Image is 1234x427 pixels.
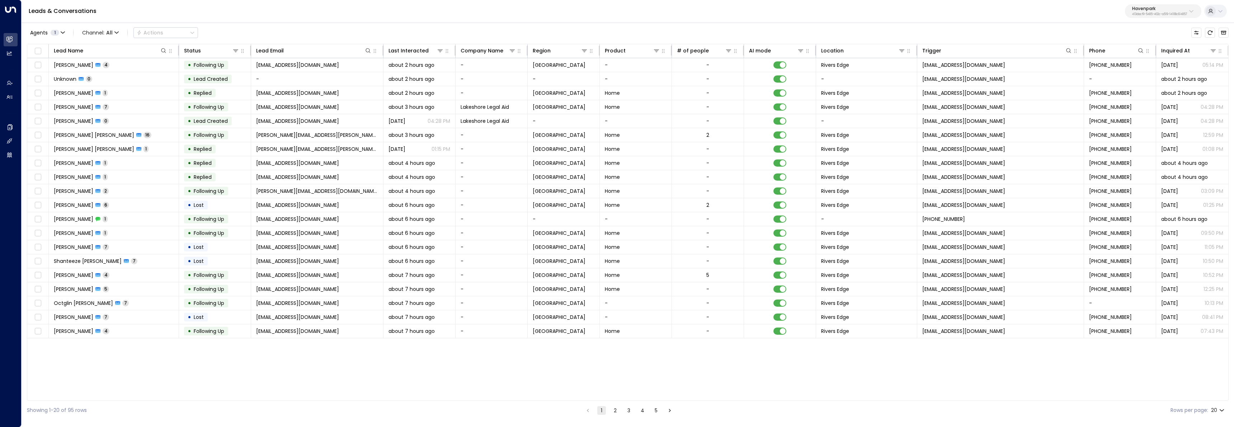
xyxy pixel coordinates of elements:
[706,201,709,209] div: 2
[600,58,672,72] td: -
[706,61,709,69] div: -
[1161,173,1208,181] span: about 4 hours ago
[922,257,1005,265] span: noreply@notifications.hubspot.com
[33,47,42,56] span: Toggle select all
[1161,257,1178,265] span: Sep 08, 2025
[600,212,672,226] td: -
[1205,243,1223,251] p: 11:05 PM
[821,46,844,55] div: Location
[461,103,509,111] span: Lakeshore Legal Aid
[54,61,93,69] span: Seymone Fowler
[456,324,528,338] td: -
[456,184,528,198] td: -
[79,28,122,38] button: Channel:All
[1089,173,1132,181] span: +17343065999
[188,101,191,113] div: •
[706,187,709,195] div: -
[605,201,620,209] span: Home
[388,75,434,83] span: about 2 hours ago
[194,173,212,181] span: Replied
[528,212,600,226] td: -
[706,75,709,83] div: -
[706,257,709,265] div: -
[600,296,672,310] td: -
[1089,187,1132,195] span: +12489820327
[605,243,620,251] span: Home
[256,229,339,237] span: harrismyria@gmail.com
[103,90,108,96] span: 1
[1132,13,1187,16] p: 413dacf9-5485-402c-a519-14108c614857
[456,156,528,170] td: -
[605,131,620,139] span: Home
[103,230,108,236] span: 1
[188,87,191,99] div: •
[51,30,59,36] span: 1
[256,61,339,69] span: 34421018541@nonmarketing.com
[605,103,620,111] span: Home
[103,174,108,180] span: 1
[188,143,191,155] div: •
[33,75,42,84] span: Toggle select row
[103,160,108,166] span: 1
[600,114,672,128] td: -
[103,216,108,222] span: 1
[821,173,849,181] span: Rivers Edge
[922,243,1005,251] span: noreply@notifications.hubspot.com
[461,46,516,55] div: Company Name
[256,117,339,125] span: mhalprin@lakeshorelegalaid.org
[533,159,585,167] span: Clinton Township
[188,241,191,253] div: •
[1161,201,1178,209] span: Sep 09, 2025
[1161,243,1178,251] span: Sep 08, 2025
[1161,46,1190,55] div: Inquired At
[54,103,93,111] span: Miriam Halprin
[1202,145,1223,153] p: 01:08 PM
[1089,201,1132,209] span: +15862238168
[1089,46,1144,55] div: Phone
[33,117,42,126] span: Toggle select row
[922,89,1005,97] span: noreply@notifications.hubspot.com
[1089,159,1132,167] span: +17343065999
[143,146,149,152] span: 1
[821,257,849,265] span: Rivers Edge
[256,187,378,195] span: taylor.buckner245@gmail.com
[194,103,224,111] span: Following Up
[706,173,709,181] div: -
[1201,103,1223,111] p: 04:28 PM
[33,257,42,266] span: Toggle select row
[922,103,1005,111] span: noreply@notifications.hubspot.com
[922,145,1005,153] span: noreply@notifications.hubspot.com
[461,46,503,55] div: Company Name
[133,27,198,38] button: Actions
[922,46,941,55] div: Trigger
[821,187,849,195] span: Rivers Edge
[54,75,76,83] span: Unknown
[821,229,849,237] span: Rivers Edge
[79,28,122,38] span: Channel:
[256,159,339,167] span: 34632309766@nonmarketing.com
[1089,89,1132,97] span: +15172527360
[1203,131,1223,139] p: 12:59 PM
[194,243,204,251] span: Lost
[1084,296,1156,310] td: -
[194,117,228,125] span: Lead Created
[533,103,585,111] span: Clinton Township
[194,89,212,97] span: Replied
[821,46,905,55] div: Location
[256,46,284,55] div: Lead Email
[194,61,224,69] span: Following Up
[1084,72,1156,86] td: -
[605,89,620,97] span: Home
[528,72,600,86] td: -
[131,258,137,264] span: 7
[188,199,191,211] div: •
[461,117,509,125] span: Lakeshore Legal Aid
[1089,131,1132,139] span: +15703506731
[528,114,600,128] td: -
[456,128,528,142] td: -
[625,406,633,415] button: Go to page 3
[188,185,191,197] div: •
[706,103,709,111] div: -
[1161,159,1208,167] span: about 4 hours ago
[54,46,83,55] div: Lead Name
